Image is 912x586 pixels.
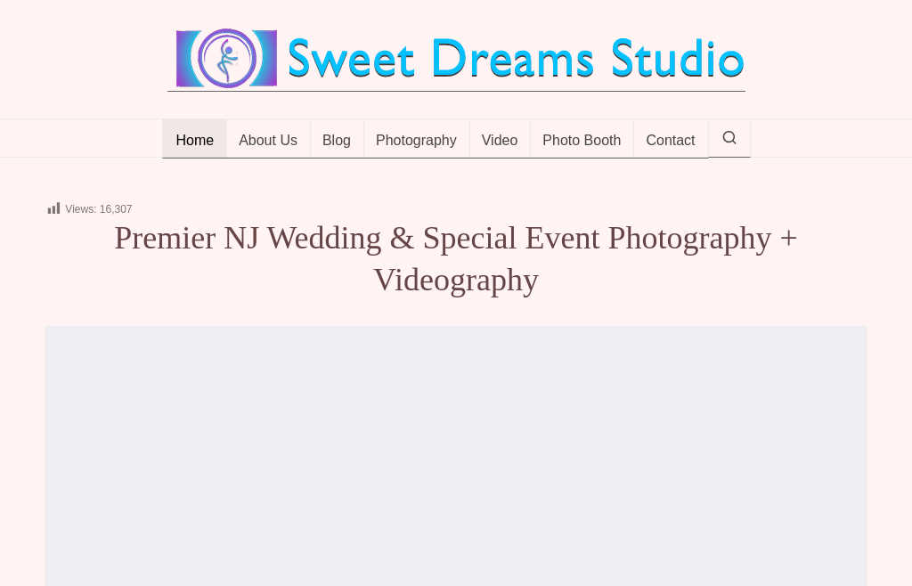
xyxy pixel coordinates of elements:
[65,203,96,216] span: Views:
[376,133,457,151] span: Photography
[363,119,470,159] a: Photography
[226,119,311,159] a: About Us
[162,119,227,159] a: Home
[310,119,364,159] a: Blog
[482,133,518,151] span: Video
[239,133,297,151] span: About Us
[542,133,621,151] span: Photo Booth
[322,133,351,151] span: Blog
[633,119,708,159] a: Contact
[646,133,695,151] span: Contact
[469,119,532,159] a: Video
[100,203,133,216] span: 16,307
[167,27,745,91] img: Best Wedding Event Photography Photo Booth Videography NJ NY
[175,133,214,151] span: Home
[530,119,634,159] a: Photo Booth
[114,220,798,297] span: Premier NJ Wedding & Special Event Photography + Videography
